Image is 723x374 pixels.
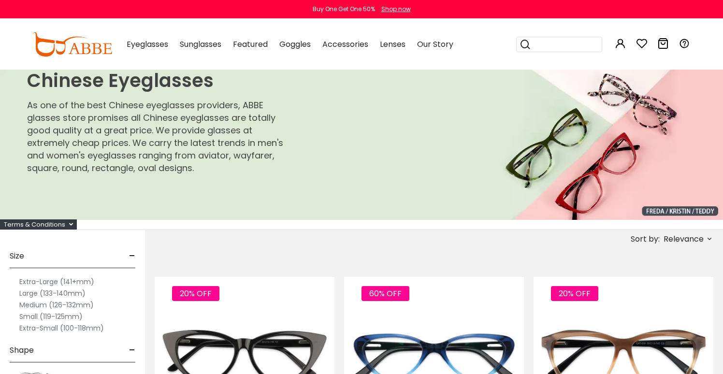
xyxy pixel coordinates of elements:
span: - [129,245,135,268]
span: 20% OFF [172,286,219,301]
span: Size [10,245,24,268]
span: Relevance [664,230,704,248]
span: Shape [10,339,34,362]
div: Buy One Get One 50% [313,5,375,14]
span: Sunglasses [180,39,221,50]
label: Medium (126-132mm) [19,299,94,311]
div: Shop now [381,5,411,14]
label: Large (133-140mm) [19,288,86,299]
span: Our Story [417,39,453,50]
span: Eyeglasses [127,39,168,50]
span: Goggles [279,39,311,50]
label: Extra-Small (100-118mm) [19,322,104,334]
span: Accessories [322,39,368,50]
label: Extra-Large (141+mm) [19,276,94,288]
span: 20% OFF [551,286,598,301]
span: - [129,339,135,362]
img: abbeglasses.com [33,32,112,57]
h1: Chinese Eyeglasses [27,70,285,92]
label: Small (119-125mm) [19,311,83,322]
span: 60% OFF [361,286,409,301]
span: Featured [233,39,268,50]
a: Shop now [376,5,411,13]
span: Sort by: [631,233,660,245]
p: As one of the best Chinese eyeglasses providers, ABBE glasses store promises all Chinese eyeglass... [27,99,285,174]
span: Lenses [380,39,405,50]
